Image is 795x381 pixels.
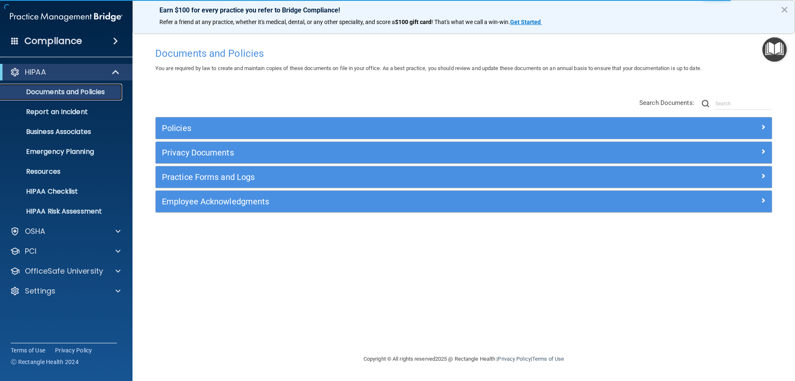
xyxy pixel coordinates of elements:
span: Search Documents: [639,99,694,107]
p: HIPAA Risk Assessment [5,207,118,216]
a: Terms of Use [11,346,45,354]
p: HIPAA [25,67,46,77]
p: Business Associates [5,128,118,136]
p: Emergency Planning [5,148,118,156]
a: Privacy Documents [162,146,766,159]
a: Employee Acknowledgments [162,195,766,208]
iframe: Drift Widget Chat Controller [652,322,785,355]
p: OSHA [25,226,46,236]
input: Search [715,97,772,110]
h5: Practice Forms and Logs [162,172,612,182]
p: Report an Incident [5,108,118,116]
p: PCI [25,246,36,256]
button: Close [781,3,788,16]
img: ic-search.3b580494.png [702,100,709,107]
a: Terms of Use [532,356,564,362]
a: Get Started [510,19,542,25]
a: Practice Forms and Logs [162,170,766,184]
span: You are required by law to create and maintain copies of these documents on file in your office. ... [155,65,701,71]
a: Settings [10,286,120,296]
a: OfficeSafe University [10,266,120,276]
h4: Compliance [24,35,82,47]
a: Policies [162,121,766,135]
a: Privacy Policy [55,346,92,354]
p: Settings [25,286,55,296]
h4: Documents and Policies [155,48,772,59]
img: PMB logo [10,9,123,25]
p: Earn $100 for every practice you refer to Bridge Compliance! [159,6,768,14]
h5: Policies [162,124,612,133]
p: HIPAA Checklist [5,187,118,196]
a: OSHA [10,226,120,236]
strong: Get Started [510,19,541,25]
p: Documents and Policies [5,88,118,96]
a: Privacy Policy [498,356,530,362]
div: Copyright © All rights reserved 2025 @ Rectangle Health | | [313,346,615,372]
strong: $100 gift card [395,19,431,25]
a: PCI [10,246,120,256]
span: Refer a friend at any practice, whether it's medical, dental, or any other speciality, and score a [159,19,395,25]
h5: Privacy Documents [162,148,612,157]
button: Open Resource Center [762,37,787,62]
p: Resources [5,167,118,176]
span: Ⓒ Rectangle Health 2024 [11,358,79,366]
a: HIPAA [10,67,120,77]
h5: Employee Acknowledgments [162,197,612,206]
p: OfficeSafe University [25,266,103,276]
span: ! That's what we call a win-win. [431,19,510,25]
